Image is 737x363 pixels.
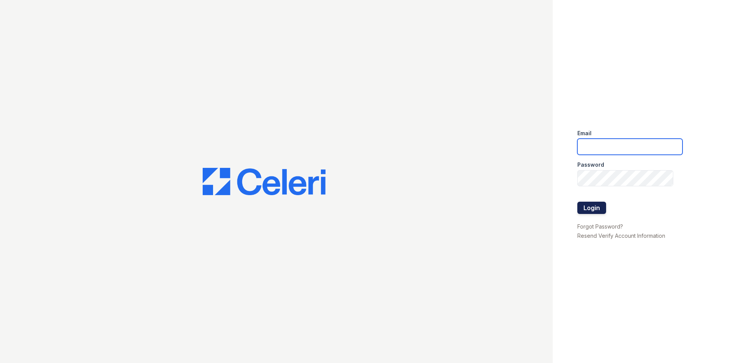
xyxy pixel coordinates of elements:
[203,168,326,196] img: CE_Logo_Blue-a8612792a0a2168367f1c8372b55b34899dd931a85d93a1a3d3e32e68fde9ad4.png
[577,161,604,169] label: Password
[577,232,665,239] a: Resend Verify Account Information
[577,223,623,230] a: Forgot Password?
[577,202,606,214] button: Login
[577,129,592,137] label: Email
